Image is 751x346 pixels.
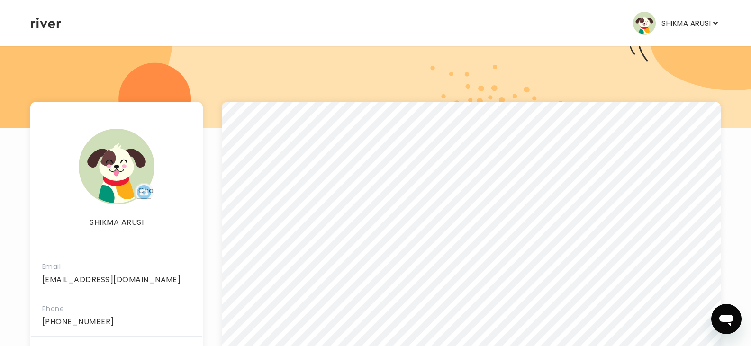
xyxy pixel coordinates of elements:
[42,262,61,271] span: Email
[31,216,202,229] p: SHIKMA ARUSI
[661,17,711,30] p: SHIKMA ARUSI
[42,273,191,286] p: [EMAIL_ADDRESS][DOMAIN_NAME]
[42,304,64,313] span: Phone
[633,12,720,35] button: user avatarSHIKMA ARUSI
[711,304,742,334] iframe: Button to launch messaging window
[79,129,154,204] img: user avatar
[633,12,656,35] img: user avatar
[42,315,191,328] p: [PHONE_NUMBER]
